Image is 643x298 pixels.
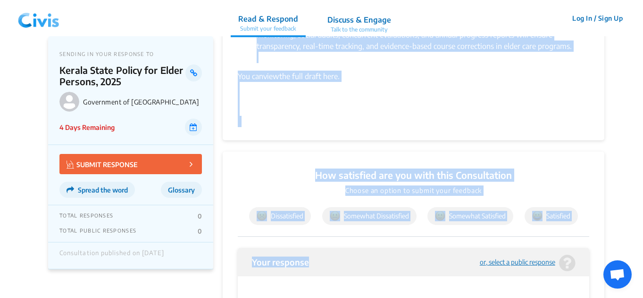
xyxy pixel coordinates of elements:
p: TOTAL RESPONSES [59,212,113,220]
p: Talk to the community [327,25,391,34]
p: 0 [198,227,202,235]
div: You can the full draft here. [238,71,589,82]
p: Government of [GEOGRAPHIC_DATA] [83,98,202,106]
img: Government of Kerala logo [59,92,79,112]
img: navlogo.png [14,4,63,32]
p: 0 [198,212,202,220]
p: Choose an option to submit your feedback [238,185,589,196]
p: Submit your feedback [238,24,298,33]
a: view [263,72,279,81]
img: somewhat_satisfied.svg [435,211,445,221]
p: SUBMIT RESPONSE [67,159,138,169]
p: Discuss & Engage [327,14,391,25]
span: Spread the word [78,186,128,194]
div: Your response [252,258,309,266]
img: Vector.jpg [67,161,74,169]
img: dissatisfied.svg [257,211,267,221]
button: Somewhat Dissatisfied [322,207,417,225]
button: Spread the word [59,182,135,198]
a: Open chat [603,260,632,289]
button: Glossary [161,182,202,198]
span: Somewhat Dissatisfied [330,211,409,221]
p: Read & Respond [238,13,298,24]
div: or, select a public response [480,259,555,266]
p: Kerala State Policy for Elder Persons, 2025 [59,64,185,87]
span: Somewhat Satisfied [435,211,506,221]
span: Satisfied [532,211,570,221]
button: Log In / Sign Up [566,11,629,25]
img: satisfied.svg [532,211,543,221]
span: Dissatisfied [257,211,303,221]
li: : A centralized digital system, community-based monitoring, social audits, concurrent evaluations... [257,18,589,63]
div: Consultation published on [DATE] [59,250,164,262]
button: Somewhat Satisfied [427,207,513,225]
p: SENDING IN YOUR RESPONSE TO [59,51,202,57]
button: Satisfied [525,207,578,225]
p: How satisfied are you with this Consultation [238,169,589,182]
img: somewhat_dissatisfied.svg [330,211,340,221]
button: SUBMIT RESPONSE [59,154,202,174]
p: TOTAL PUBLIC RESPONSES [59,227,136,235]
button: Dissatisfied [249,207,311,225]
p: 4 Days Remaining [59,122,115,132]
span: Glossary [168,186,195,194]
